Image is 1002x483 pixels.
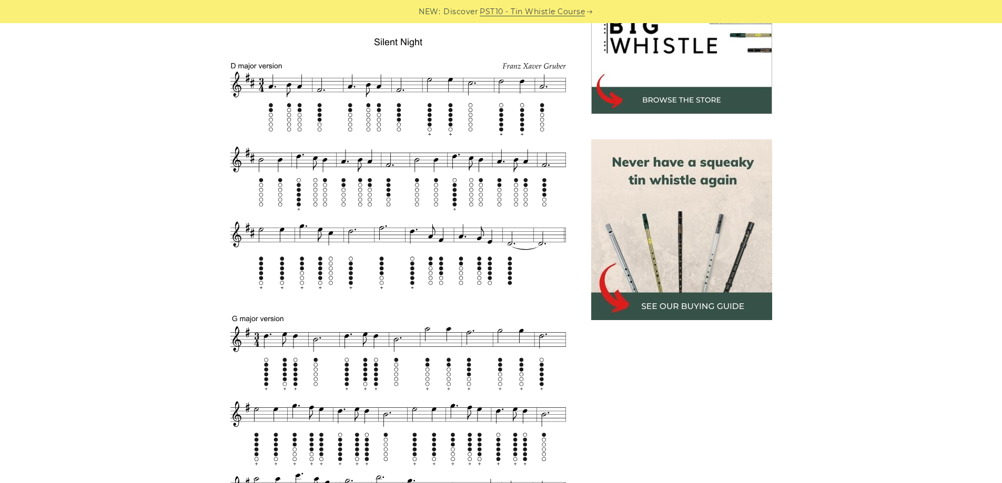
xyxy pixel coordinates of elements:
[591,139,772,320] img: tin whistle buying guide
[419,6,440,18] span: NEW:
[480,6,585,18] a: PST10 - Tin Whistle Course
[443,6,478,18] span: Discover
